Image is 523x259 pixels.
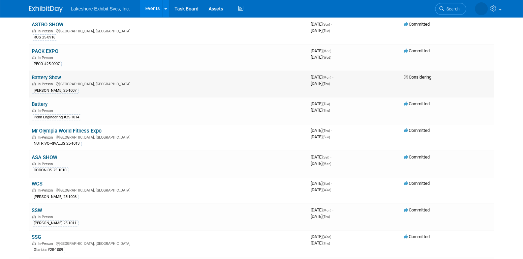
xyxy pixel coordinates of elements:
span: In-Person [38,56,55,60]
span: - [332,234,333,239]
span: Committed [404,207,430,212]
img: In-Person Event [32,56,36,59]
span: - [332,207,333,212]
a: SSG [32,234,41,240]
span: (Sat) [322,155,329,159]
a: ASA SHOW [32,154,57,161]
span: - [331,181,332,186]
span: [DATE] [311,101,332,106]
a: Battery Show [32,75,61,81]
div: NUTRIVO-RIVALUS 25-1013 [32,141,82,147]
span: (Thu) [322,129,330,133]
span: (Mon) [322,49,331,53]
span: [DATE] [311,187,331,192]
span: [DATE] [311,55,331,60]
span: [DATE] [311,134,330,139]
img: MICHELLE MOYA [475,2,488,15]
a: Mr Olympia World Fitness Expo [32,128,101,134]
span: [DATE] [311,48,333,53]
span: In-Person [38,29,55,33]
span: In-Person [38,162,55,166]
span: [DATE] [311,28,330,33]
div: [GEOGRAPHIC_DATA], [GEOGRAPHIC_DATA] [32,81,305,86]
span: [DATE] [311,108,330,113]
span: - [332,48,333,53]
div: [PERSON_NAME] 25-1007 [32,88,79,94]
a: ASTRO SHOW [32,22,63,28]
span: In-Person [38,188,55,193]
span: [DATE] [311,181,332,186]
span: Committed [404,22,430,27]
div: [PERSON_NAME] 25-1008 [32,194,79,200]
div: ROS 25-0916 [32,34,57,40]
div: PECO #25-0907 [32,61,62,67]
div: Penn Engineering #25-1014 [32,114,81,120]
div: [GEOGRAPHIC_DATA], [GEOGRAPHIC_DATA] [32,28,305,33]
img: In-Person Event [32,109,36,112]
span: (Sun) [322,182,330,185]
img: In-Person Event [32,188,36,192]
span: [DATE] [311,22,332,27]
span: (Wed) [322,56,331,59]
img: In-Person Event [32,29,36,32]
span: (Wed) [322,188,331,192]
div: [GEOGRAPHIC_DATA], [GEOGRAPHIC_DATA] [32,240,305,246]
a: PACK EXPO [32,48,58,54]
span: (Mon) [322,162,331,166]
span: (Mon) [322,208,331,212]
span: Committed [404,181,430,186]
img: In-Person Event [32,135,36,139]
span: Search [444,6,460,11]
a: Battery [32,101,48,107]
span: (Thu) [322,82,330,86]
span: (Wed) [322,235,331,239]
span: [DATE] [311,234,333,239]
img: In-Person Event [32,162,36,165]
span: Committed [404,48,430,53]
span: In-Person [38,135,55,140]
div: CODONICS 25-1010 [32,167,68,173]
a: SSW [32,207,42,213]
span: (Tue) [322,29,330,33]
div: [PERSON_NAME] 25-1011 [32,220,79,226]
a: WCS [32,181,42,187]
span: [DATE] [311,154,331,160]
span: (Sun) [322,135,330,139]
span: Considering [404,75,431,80]
span: [DATE] [311,128,332,133]
span: (Mon) [322,76,331,79]
div: [GEOGRAPHIC_DATA], [GEOGRAPHIC_DATA] [32,134,305,140]
span: Committed [404,101,430,106]
span: In-Person [38,82,55,86]
img: In-Person Event [32,82,36,85]
span: In-Person [38,109,55,113]
span: (Thu) [322,109,330,112]
div: Glanbia #25-1009 [32,247,65,253]
span: - [331,22,332,27]
img: In-Person Event [32,241,36,245]
span: - [331,128,332,133]
span: Committed [404,234,430,239]
span: [DATE] [311,81,330,86]
span: In-Person [38,215,55,219]
span: - [330,154,331,160]
span: [DATE] [311,240,330,246]
span: Lakeshore Exhibit Svcs, Inc. [71,6,130,11]
span: [DATE] [311,214,330,219]
img: In-Person Event [32,215,36,218]
a: Search [435,3,466,15]
span: [DATE] [311,161,331,166]
span: (Tue) [322,102,330,106]
span: Committed [404,128,430,133]
span: (Thu) [322,241,330,245]
span: - [331,101,332,106]
span: [DATE] [311,207,333,212]
span: - [332,75,333,80]
span: (Thu) [322,215,330,219]
img: ExhibitDay [29,6,63,12]
span: (Sun) [322,23,330,26]
div: [GEOGRAPHIC_DATA], [GEOGRAPHIC_DATA] [32,187,305,193]
span: [DATE] [311,75,333,80]
span: In-Person [38,241,55,246]
span: Committed [404,154,430,160]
